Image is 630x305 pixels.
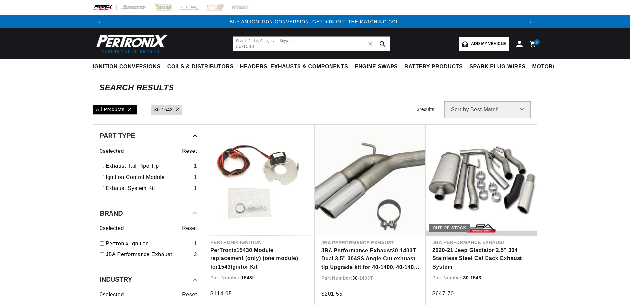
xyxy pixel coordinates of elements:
[76,15,554,28] slideshow-component: Translation missing: en.sections.announcements.announcement_bar
[471,41,506,47] span: Add my vehicle
[233,37,390,51] input: Search Part #, Category or Keyword
[182,290,197,299] span: Reset
[529,59,575,75] summary: Motorcycle
[106,162,191,170] a: Exhaust Tail Pipe Tip
[99,85,531,91] div: SEARCH RESULTS
[182,224,197,233] span: Reset
[164,59,237,75] summary: Coils & Distributors
[355,63,398,70] span: Engine Swaps
[375,37,390,51] button: search button
[100,210,123,217] span: Brand
[524,15,537,28] button: Translation missing: en.sections.announcements.next_announcement
[100,147,124,155] span: 0 selected
[417,107,434,112] span: 3 results
[106,18,524,25] div: Announcement
[194,250,197,259] div: 2
[93,15,106,28] button: Translation missing: en.sections.announcements.previous_announcement
[194,162,197,170] div: 1
[167,63,234,70] span: Coils & Distributors
[106,18,524,25] div: 1 of 3
[401,59,466,75] summary: Battery Products
[100,224,124,233] span: 0 selected
[100,290,124,299] span: 0 selected
[194,173,197,182] div: 1
[404,63,463,70] span: Battery Products
[106,239,191,248] a: Pertronix Ignition
[106,173,191,182] a: Ignition Control Module
[536,39,538,45] span: 2
[93,32,169,55] img: Pertronix
[466,59,529,75] summary: Spark Plug Wires
[469,63,525,70] span: Spark Plug Wires
[351,59,401,75] summary: Engine Swaps
[532,63,572,70] span: Motorcycle
[444,101,531,118] select: Sort by
[240,63,348,70] span: Headers, Exhausts & Components
[459,37,509,51] a: Add my vehicle
[93,105,137,115] div: All Products
[432,246,530,271] a: 2020-21 Jeep Gladiator 2.5" 304 Stainless Steel Cat Back Exhaust System
[194,239,197,248] div: 1
[451,107,469,112] span: Sort by
[194,184,197,193] div: 1
[154,106,173,113] a: 30-1543
[106,184,191,193] a: Exhaust System Kit
[210,246,308,271] a: PerTronix15430 Module replacement (only) (one module) for1543Ignitor Kit
[93,59,164,75] summary: Ignition Conversions
[182,147,197,155] span: Reset
[93,63,161,70] span: Ignition Conversions
[106,250,191,259] a: JBA Performance Exhaust
[321,246,419,272] a: JBA Performance Exhaust30-1403T Dual 3.5" 304SS Angle Cut exhuast tip Upgrade kit for 40-1400, 40...
[230,19,400,24] a: BUY AN IGNITION CONVERSION, GET 50% OFF THE MATCHING COIL
[100,132,135,139] span: Part Type
[100,276,132,283] span: Industry
[237,59,351,75] summary: Headers, Exhausts & Components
